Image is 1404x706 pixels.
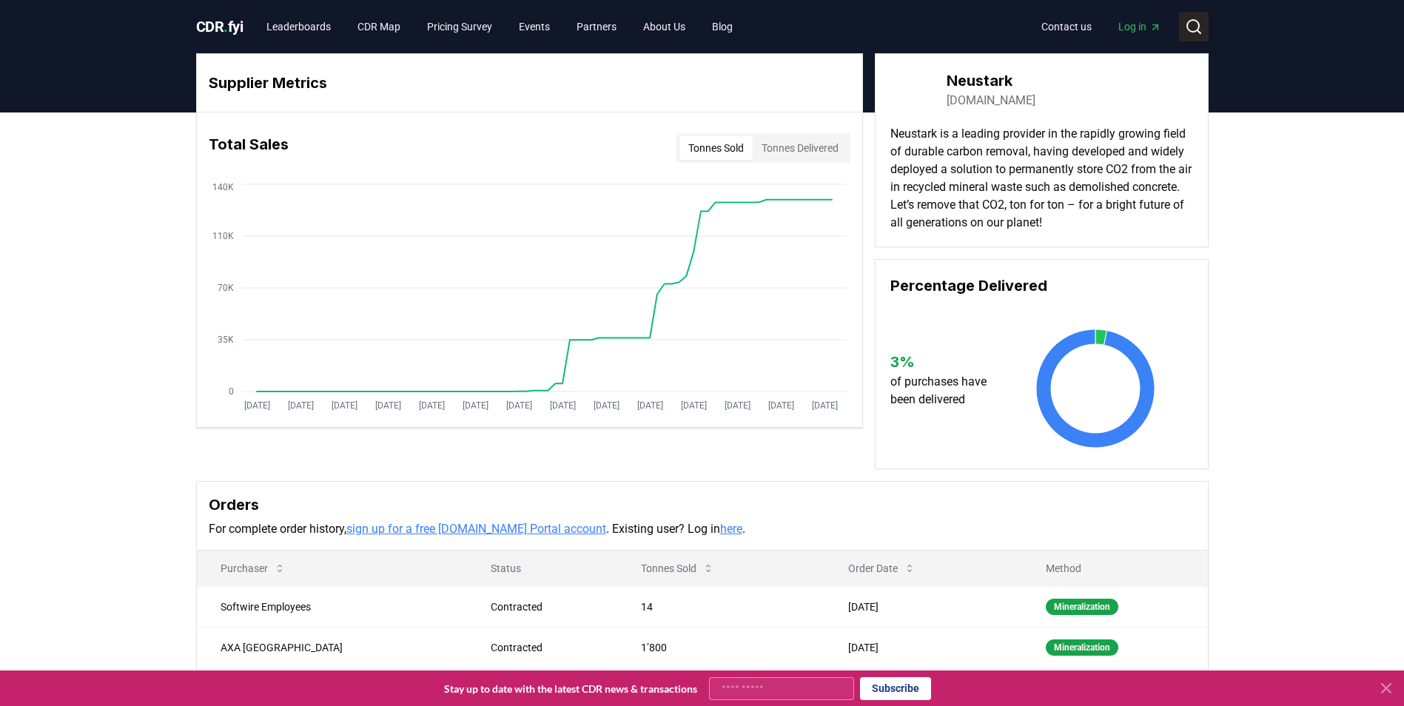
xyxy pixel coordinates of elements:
[209,520,1196,538] p: For complete order history, . Existing user? Log in .
[415,13,504,40] a: Pricing Survey
[680,400,706,411] tspan: [DATE]
[491,599,605,614] div: Contracted
[1106,13,1173,40] a: Log in
[505,400,531,411] tspan: [DATE]
[212,231,234,241] tspan: 110K
[462,400,488,411] tspan: [DATE]
[418,400,444,411] tspan: [DATE]
[824,627,1021,668] td: [DATE]
[196,18,243,36] span: CDR fyi
[197,627,468,668] td: AXA [GEOGRAPHIC_DATA]
[549,400,575,411] tspan: [DATE]
[565,13,628,40] a: Partners
[947,70,1035,92] h3: Neustark
[1118,19,1161,34] span: Log in
[617,627,824,668] td: 1’800
[224,18,228,36] span: .
[218,334,234,345] tspan: 35K
[679,136,753,160] button: Tonnes Sold
[212,182,234,192] tspan: 140K
[229,386,234,397] tspan: 0
[209,494,1196,516] h3: Orders
[617,586,824,627] td: 14
[890,69,932,110] img: Neustark-logo
[836,554,927,583] button: Order Date
[218,283,234,293] tspan: 70K
[1034,561,1196,576] p: Method
[890,351,1001,373] h3: 3 %
[720,522,742,536] a: here
[197,586,468,627] td: Softwire Employees
[631,13,697,40] a: About Us
[947,92,1035,110] a: [DOMAIN_NAME]
[346,13,412,40] a: CDR Map
[724,400,750,411] tspan: [DATE]
[243,400,269,411] tspan: [DATE]
[890,275,1193,297] h3: Percentage Delivered
[255,13,745,40] nav: Main
[753,136,847,160] button: Tonnes Delivered
[507,13,562,40] a: Events
[636,400,662,411] tspan: [DATE]
[209,72,850,94] h3: Supplier Metrics
[331,400,357,411] tspan: [DATE]
[491,640,605,655] div: Contracted
[890,373,1001,409] p: of purchases have been delivered
[890,125,1193,232] p: Neustark is a leading provider in the rapidly growing field of durable carbon removal, having dev...
[374,400,400,411] tspan: [DATE]
[824,586,1021,627] td: [DATE]
[287,400,313,411] tspan: [DATE]
[209,133,289,163] h3: Total Sales
[811,400,837,411] tspan: [DATE]
[346,522,606,536] a: sign up for a free [DOMAIN_NAME] Portal account
[700,13,745,40] a: Blog
[479,561,605,576] p: Status
[1046,639,1118,656] div: Mineralization
[1030,13,1104,40] a: Contact us
[593,400,619,411] tspan: [DATE]
[209,554,298,583] button: Purchaser
[196,16,243,37] a: CDR.fyi
[768,400,793,411] tspan: [DATE]
[255,13,343,40] a: Leaderboards
[1030,13,1173,40] nav: Main
[629,554,726,583] button: Tonnes Sold
[1046,599,1118,615] div: Mineralization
